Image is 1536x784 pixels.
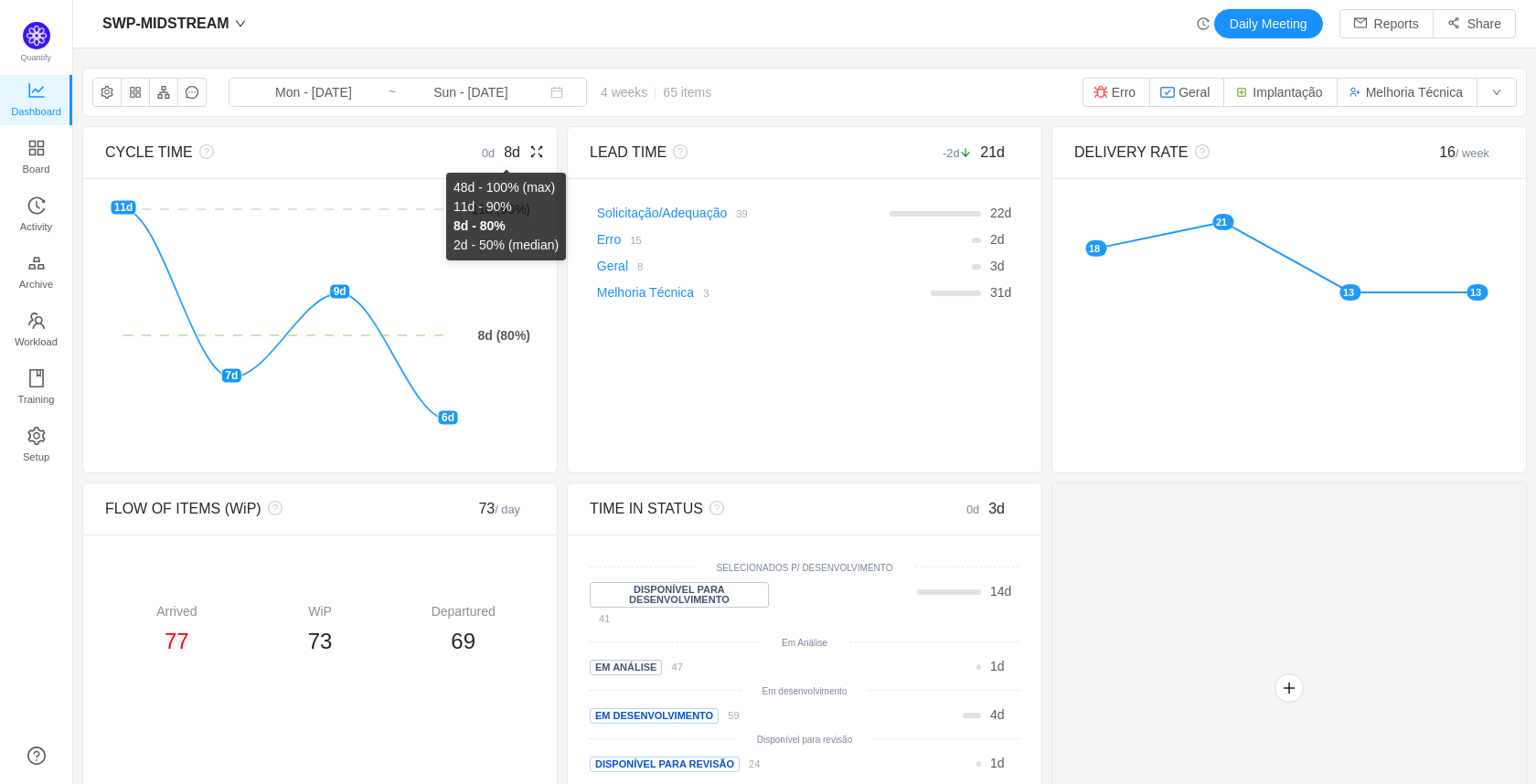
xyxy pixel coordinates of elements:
[1093,85,1108,100] img: 10303
[27,82,46,119] a: Dashboard
[308,629,333,653] span: 73
[597,232,621,247] a: Erro
[990,259,1005,273] span: d
[990,659,997,673] span: 1
[590,498,912,520] div: TIME IN STATUS
[990,756,997,770] span: 1
[630,235,641,246] small: 15
[397,82,545,102] input: End date
[27,313,46,349] a: Workload
[590,708,719,724] span: Em desenvolvimento
[990,285,1011,300] span: d
[597,206,727,220] a: Solicitação/Adequação
[966,503,988,516] small: 0d
[504,144,520,160] span: 8d
[703,288,709,299] small: 3
[27,255,46,291] a: Archive
[597,259,628,273] a: Geral
[11,93,61,130] span: Dashboard
[1189,144,1210,159] i: icon: question-circle
[27,140,46,176] a: Board
[92,78,122,107] button: icon: setting
[453,180,559,252] span: 48d - 100% (max) 11d - 90% 2d - 50% (median)
[27,81,46,100] i: icon: line-chart
[716,563,892,573] small: SELECIONADOS P/ DESENVOLVIMENTO
[1160,85,1175,100] img: 10300
[990,584,1005,599] span: 14
[703,501,724,515] i: icon: question-circle
[165,629,189,653] span: 77
[391,602,535,621] div: Departured
[21,53,52,62] span: Quantify
[27,254,46,272] i: icon: gold
[27,312,46,330] i: icon: team
[1074,142,1397,164] div: DELIVERY RATE
[27,370,46,407] a: Training
[590,144,667,160] span: LEAD TIME
[990,707,997,722] span: 4
[599,613,610,624] small: 41
[550,86,563,99] i: icon: calendar
[27,196,46,215] i: icon: history
[757,735,853,745] small: Disponível para revisão
[694,285,709,300] a: 3
[1214,9,1323,38] button: Daily Meeting
[27,139,46,157] i: icon: appstore
[482,146,504,160] small: 0d
[27,428,46,464] a: Setup
[193,144,214,159] i: icon: question-circle
[261,501,283,515] i: icon: question-circle
[105,602,249,621] div: Arrived
[590,660,662,675] span: Em análise
[736,208,747,219] small: 39
[728,710,739,721] small: 59
[23,151,50,187] span: Board
[1439,144,1489,160] span: 16
[782,638,827,648] small: Em Análise
[663,85,711,100] span: 65 items
[27,197,46,234] a: Activity
[1348,85,1362,100] img: 10674
[590,582,769,608] span: DISPONÍVEL PARA DESENVOLVIMENTO
[671,662,682,673] small: 47
[990,206,1005,220] span: 22
[17,381,54,418] span: Training
[240,82,388,102] input: Start date
[105,498,428,520] div: FLOW OF ITEMS (WiP)
[1275,673,1304,703] button: icon: plus
[1197,17,1210,30] i: icon: history
[749,758,760,769] small: 24
[990,206,1011,220] span: d
[235,18,246,29] i: icon: down
[990,707,1005,722] span: d
[1433,9,1516,38] button: icon: share-altShare
[667,144,688,159] i: icon: question-circle
[27,369,46,387] i: icon: book
[960,147,972,159] i: icon: arrow-down
[740,756,760,770] a: 24
[980,144,1005,160] span: 21d
[621,232,641,247] a: 15
[990,756,1005,770] span: d
[1337,78,1477,107] button: Melhoria Técnica
[1456,146,1489,160] small: / week
[520,144,544,159] i: icon: fullscreen
[20,208,52,245] span: Activity
[23,439,49,475] span: Setup
[763,686,848,696] small: Em desenvolvimento
[1149,78,1224,107] button: Geral
[15,323,58,360] span: Workload
[719,707,739,722] a: 59
[1234,85,1249,100] img: 10677
[102,9,229,38] span: SWP-MIDSTREAM
[637,261,643,272] small: 8
[27,427,46,445] i: icon: setting
[943,146,980,160] small: -2d
[1477,78,1517,107] button: icon: down
[628,259,643,273] a: 8
[428,498,536,520] div: 73
[990,259,997,273] span: 3
[249,602,392,621] div: WiP
[1223,78,1337,107] button: Implantação
[495,503,520,516] small: / day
